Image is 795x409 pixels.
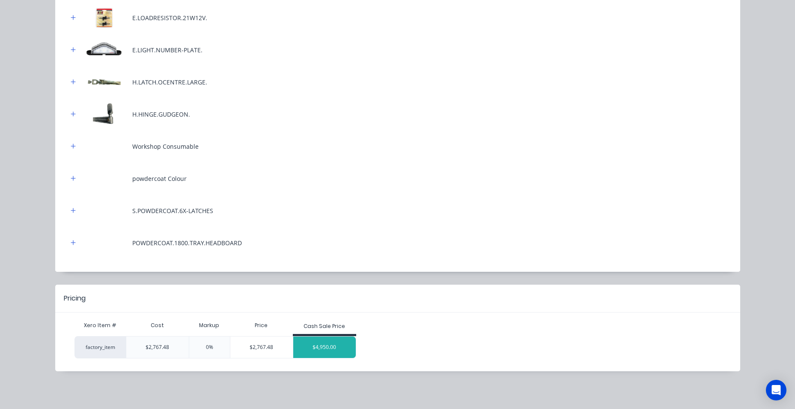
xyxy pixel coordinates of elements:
[230,337,293,358] div: $2,767.48
[132,13,207,22] div: E.LOADRESISTOR.21W12V.
[132,142,199,151] div: Workshop Consumable
[132,45,202,54] div: E.LIGHT.NUMBER-PLATE.
[74,317,126,334] div: Xero Item #
[74,336,126,358] div: factory_item
[83,102,126,126] img: H.HINGE.GUDGEON.
[126,336,189,358] div: $2,767.48
[132,174,187,183] div: powdercoat Colour
[132,110,190,119] div: H.HINGE.GUDGEON.
[83,6,126,30] img: E.LOADRESISTOR.21W12V.
[64,293,86,304] div: Pricing
[132,206,213,215] div: S.POWDERCOAT.6X-LATCHES
[189,336,230,358] div: 0%
[126,317,189,334] div: Cost
[83,70,126,94] img: H.LATCH.OCENTRE.LARGE.
[83,38,126,62] img: E.LIGHT.NUMBER-PLATE.
[304,322,345,330] div: Cash Sale Price
[230,317,293,334] div: Price
[293,337,356,358] div: $4,950.00
[189,317,230,334] div: Markup
[766,380,786,400] div: Open Intercom Messenger
[132,238,242,247] div: POWDERCOAT.1800.TRAY.HEADBOARD
[132,78,207,87] div: H.LATCH.OCENTRE.LARGE.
